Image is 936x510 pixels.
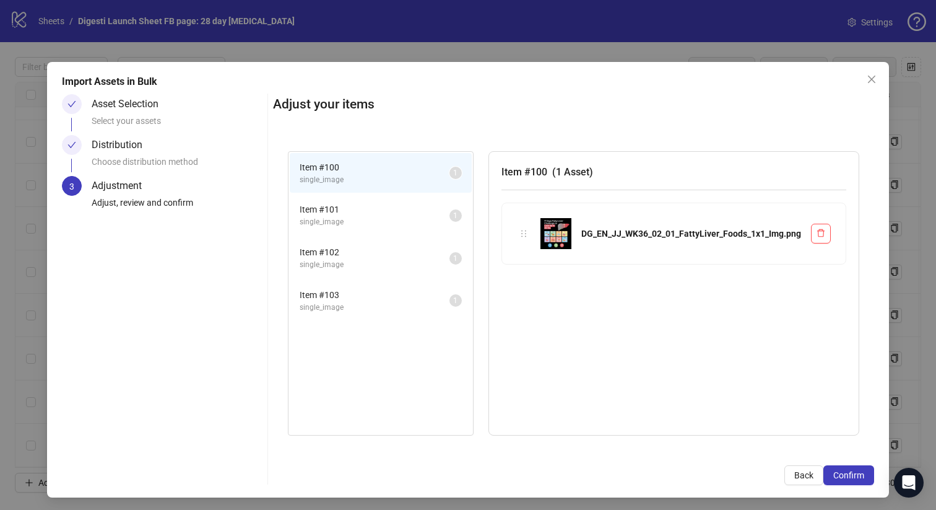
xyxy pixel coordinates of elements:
[784,465,823,485] button: Back
[449,294,462,307] sup: 1
[517,227,531,240] div: holder
[62,74,875,89] div: Import Assets in Bulk
[69,182,74,191] span: 3
[453,211,457,220] span: 1
[92,196,262,217] div: Adjust, review and confirm
[449,209,462,222] sup: 1
[300,288,449,302] span: Item # 103
[449,167,462,179] sup: 1
[540,218,571,249] img: DG_EN_JJ_WK36_02_01_FattyLiver_Foods_1x1_Img.png
[862,69,882,89] button: Close
[552,166,593,178] span: ( 1 Asset )
[300,174,449,186] span: single_image
[823,465,874,485] button: Confirm
[453,254,457,263] span: 1
[453,169,457,177] span: 1
[453,296,457,305] span: 1
[794,470,813,480] span: Back
[300,302,449,314] span: single_image
[867,74,877,84] span: close
[811,224,831,244] button: Delete
[449,252,462,265] sup: 1
[300,259,449,271] span: single_image
[273,94,875,115] h2: Adjust your items
[894,468,924,498] div: Open Intercom Messenger
[92,135,152,155] div: Distribution
[92,155,262,176] div: Choose distribution method
[300,203,449,216] span: Item # 101
[92,114,262,135] div: Select your assets
[300,160,449,174] span: Item # 100
[833,470,864,480] span: Confirm
[92,94,168,114] div: Asset Selection
[501,164,847,180] h3: Item # 100
[817,229,825,237] span: delete
[92,176,152,196] div: Adjustment
[581,227,802,240] div: DG_EN_JJ_WK36_02_01_FattyLiver_Foods_1x1_Img.png
[300,216,449,228] span: single_image
[67,141,76,149] span: check
[519,229,528,238] span: holder
[67,100,76,108] span: check
[300,245,449,259] span: Item # 102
